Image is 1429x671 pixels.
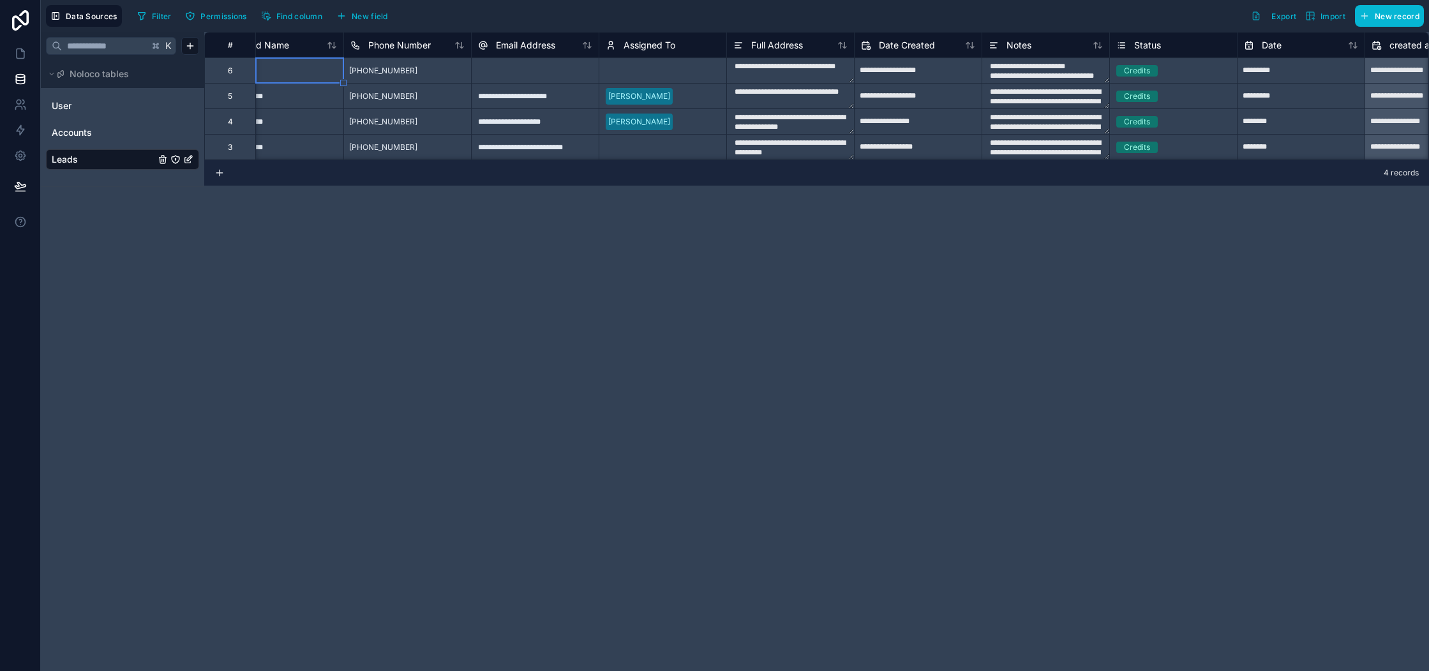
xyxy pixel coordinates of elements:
[52,153,78,166] span: Leads
[1124,142,1150,153] div: Credits
[228,66,232,76] div: 6
[46,149,199,170] div: Leads
[70,68,129,80] span: Noloco tables
[1375,11,1419,21] span: New record
[181,6,256,26] a: Permissions
[181,6,251,26] button: Permissions
[257,6,327,26] button: Find column
[1355,5,1424,27] button: New record
[1350,5,1424,27] a: New record
[1124,65,1150,77] div: Credits
[1134,39,1161,52] span: Status
[1321,11,1345,21] span: Import
[52,126,155,139] a: Accounts
[349,117,417,127] span: [PHONE_NUMBER]
[368,39,431,52] span: Phone Number
[46,65,191,83] button: Noloco tables
[1384,168,1419,178] span: 4 records
[228,117,233,127] div: 4
[52,100,71,112] span: User
[164,41,173,50] span: K
[66,11,117,21] span: Data Sources
[1262,39,1282,52] span: Date
[241,39,289,52] span: Lead Name
[132,6,176,26] button: Filter
[46,5,122,27] button: Data Sources
[276,11,322,21] span: Find column
[228,142,232,152] div: 3
[1301,5,1350,27] button: Import
[152,11,172,21] span: Filter
[52,100,155,112] a: User
[608,116,670,128] div: [PERSON_NAME]
[608,91,670,102] div: [PERSON_NAME]
[200,11,246,21] span: Permissions
[624,39,675,52] span: Assigned To
[879,39,935,52] span: Date Created
[352,11,388,21] span: New field
[1124,91,1150,102] div: Credits
[1271,11,1296,21] span: Export
[46,96,199,116] div: User
[52,126,92,139] span: Accounts
[46,122,199,143] div: Accounts
[332,6,393,26] button: New field
[349,91,417,101] span: [PHONE_NUMBER]
[349,142,417,152] span: [PHONE_NUMBER]
[349,66,417,76] span: [PHONE_NUMBER]
[1124,116,1150,128] div: Credits
[496,39,555,52] span: Email Address
[1246,5,1301,27] button: Export
[1006,39,1031,52] span: Notes
[214,40,246,50] div: #
[52,153,155,166] a: Leads
[751,39,803,52] span: Full Address
[228,91,232,101] div: 5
